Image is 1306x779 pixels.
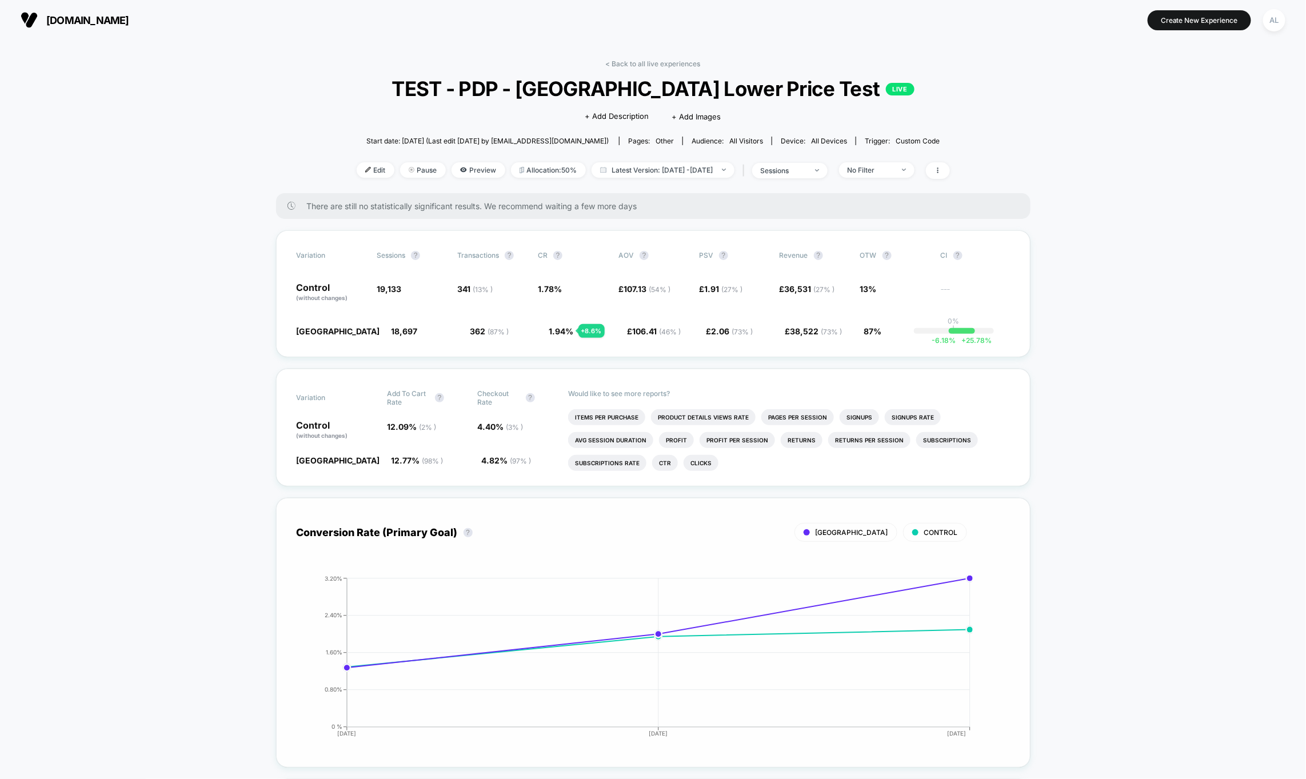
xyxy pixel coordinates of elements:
[297,326,380,336] span: [GEOGRAPHIC_DATA]
[865,137,940,145] div: Trigger:
[326,649,342,656] tspan: 1.60%
[902,169,906,171] img: end
[953,325,955,334] p: |
[592,162,734,178] span: Latest Version: [DATE] - [DATE]
[785,326,842,336] span: £
[1263,9,1285,31] div: AL
[553,251,562,260] button: ?
[700,432,775,448] li: Profit Per Session
[712,326,753,336] span: 2.06
[422,457,444,465] span: ( 98 % )
[387,389,429,406] span: Add To Cart Rate
[811,137,847,145] span: all devices
[649,285,670,294] span: ( 54 % )
[932,336,956,345] span: -6.18 %
[704,284,742,294] span: 1.91
[699,251,713,259] span: PSV
[924,528,958,537] span: CONTROL
[411,251,420,260] button: ?
[790,326,842,336] span: 38,522
[624,284,670,294] span: 107.13
[510,457,531,465] span: ( 97 % )
[365,167,371,173] img: edit
[568,409,645,425] li: Items Per Purchase
[886,83,914,95] p: LIVE
[706,326,753,336] span: £
[684,455,718,471] li: Clicks
[816,528,888,537] span: [GEOGRAPHIC_DATA]
[962,336,966,345] span: +
[17,11,133,29] button: [DOMAIN_NAME]
[659,432,694,448] li: Profit
[511,162,586,178] span: Allocation: 50%
[506,423,524,432] span: ( 3 % )
[761,409,834,425] li: Pages Per Session
[948,317,960,325] p: 0%
[719,251,728,260] button: ?
[297,389,360,406] span: Variation
[481,456,531,465] span: 4.82 %
[941,251,1004,260] span: CI
[860,251,923,260] span: OTW
[848,166,893,174] div: No Filter
[618,284,670,294] span: £
[606,59,701,68] a: < Back to all live experiences
[464,528,473,537] button: ?
[692,137,763,145] div: Audience:
[840,409,879,425] li: Signups
[478,389,520,406] span: Checkout Rate
[297,294,348,301] span: (without changes)
[780,284,835,294] span: £
[860,284,877,294] span: 13%
[781,432,822,448] li: Returns
[457,284,493,294] span: 341
[672,112,721,121] span: + Add Images
[452,162,505,178] span: Preview
[400,162,446,178] span: Pause
[649,730,668,737] tspan: [DATE]
[332,723,342,730] tspan: 0 %
[585,111,649,122] span: + Add Description
[721,285,742,294] span: ( 27 % )
[814,285,835,294] span: ( 27 % )
[578,324,605,338] div: + 8.6 %
[520,167,524,173] img: rebalance
[780,251,808,259] span: Revenue
[761,166,806,175] div: sessions
[297,421,376,440] p: Control
[21,11,38,29] img: Visually logo
[297,251,360,260] span: Variation
[325,686,342,693] tspan: 0.80%
[896,137,940,145] span: Custom Code
[46,14,129,26] span: [DOMAIN_NAME]
[640,251,649,260] button: ?
[387,422,436,432] span: 12.09 %
[732,327,753,336] span: ( 73 % )
[953,251,962,260] button: ?
[307,201,1008,211] span: There are still no statistically significant results. We recommend waiting a few more days
[377,284,401,294] span: 19,133
[357,162,394,178] span: Edit
[618,251,634,259] span: AOV
[772,137,856,145] span: Device:
[656,137,674,145] span: other
[419,423,436,432] span: ( 2 % )
[392,326,418,336] span: 18,697
[1260,9,1289,32] button: AL
[366,137,609,145] span: Start date: [DATE] (Last edit [DATE] by [EMAIL_ADDRESS][DOMAIN_NAME])
[297,456,380,465] span: [GEOGRAPHIC_DATA]
[549,326,573,336] span: 1.94 %
[651,409,756,425] li: Product Details Views Rate
[325,575,342,582] tspan: 3.20%
[1148,10,1251,30] button: Create New Experience
[338,730,357,737] tspan: [DATE]
[941,286,1010,302] span: ---
[699,284,742,294] span: £
[722,169,726,171] img: end
[740,162,752,179] span: |
[435,393,444,402] button: ?
[652,455,678,471] li: Ctr
[628,326,681,336] span: £
[729,137,763,145] span: All Visitors
[488,327,509,336] span: ( 87 % )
